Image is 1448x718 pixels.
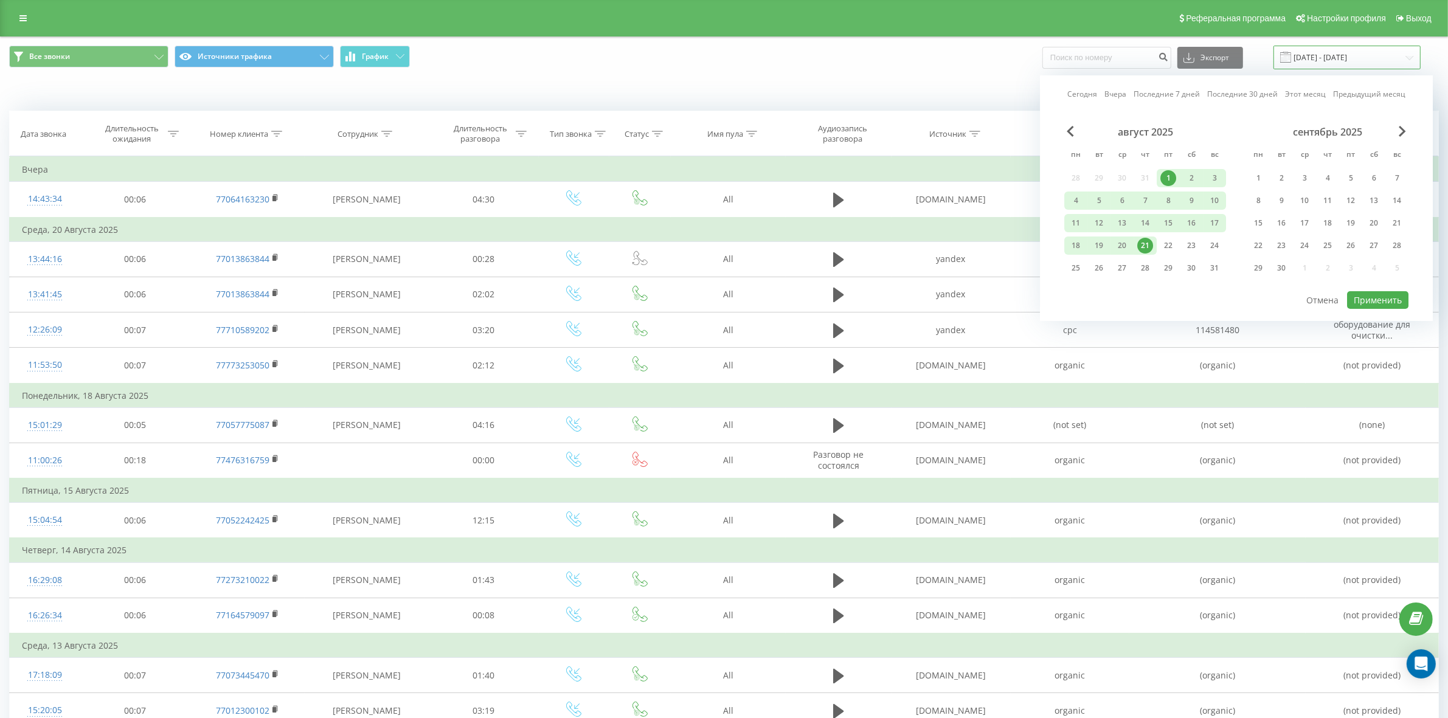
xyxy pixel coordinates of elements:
[813,449,864,471] span: Разговор не состоялся
[80,407,190,443] td: 00:05
[1087,192,1110,210] div: вт 5 авг. 2025 г.
[1406,13,1432,23] span: Выход
[1285,88,1326,100] a: Этот месяц
[1129,562,1306,598] td: (organic)
[1366,215,1382,231] div: 20
[671,658,786,693] td: All
[1247,192,1270,210] div: пн 8 сент. 2025 г.
[1159,147,1177,165] abbr: пятница
[216,324,269,336] a: 77710589202
[1186,13,1286,23] span: Реферальная программа
[671,182,786,218] td: All
[671,407,786,443] td: All
[1067,88,1097,100] a: Сегодня
[80,277,190,312] td: 00:06
[1389,193,1405,209] div: 14
[428,443,538,478] td: 00:00
[1064,236,1087,255] div: пн 18 авг. 2025 г.
[625,129,649,139] div: Статус
[428,277,538,312] td: 02:02
[1157,169,1180,187] div: пт 1 авг. 2025 г.
[1306,443,1438,478] td: (not provided)
[1339,169,1362,187] div: пт 5 сент. 2025 г.
[671,241,786,277] td: All
[216,454,269,466] a: 77476316759
[1129,407,1306,443] td: (not set)
[1306,562,1438,598] td: (not provided)
[1316,169,1339,187] div: чт 4 сент. 2025 г.
[10,633,1439,658] td: Среда, 13 Августа 2025
[1247,169,1270,187] div: пн 1 сент. 2025 г.
[448,123,513,144] div: Длительность разговора
[1183,260,1199,276] div: 30
[1134,259,1157,277] div: чт 28 авг. 2025 г.
[305,241,428,277] td: [PERSON_NAME]
[1343,193,1359,209] div: 12
[1011,277,1130,312] td: cpc
[216,253,269,264] a: 77013863844
[1042,47,1171,69] input: Поиск по номеру
[1306,348,1438,384] td: (not provided)
[892,241,1011,277] td: yandex
[305,277,428,312] td: [PERSON_NAME]
[216,193,269,205] a: 77064163230
[80,562,190,598] td: 00:06
[1389,238,1405,254] div: 28
[1343,170,1359,186] div: 5
[1011,182,1130,218] td: organic
[1182,147,1200,165] abbr: суббота
[216,288,269,300] a: 77013863844
[305,182,428,218] td: [PERSON_NAME]
[1389,170,1405,186] div: 7
[892,503,1011,539] td: [DOMAIN_NAME]
[1091,260,1107,276] div: 26
[1203,214,1226,232] div: вс 17 авг. 2025 г.
[1270,259,1293,277] div: вт 30 сент. 2025 г.
[1362,214,1385,232] div: сб 20 сент. 2025 г.
[10,218,1439,242] td: Среда, 20 Августа 2025
[1247,126,1408,138] div: сентябрь 2025
[1339,192,1362,210] div: пт 12 сент. 2025 г.
[671,562,786,598] td: All
[338,129,378,139] div: Сотрудник
[1129,598,1306,633] td: (organic)
[1090,147,1108,165] abbr: вторник
[1342,147,1360,165] abbr: пятница
[1293,192,1316,210] div: ср 10 сент. 2025 г.
[22,413,68,437] div: 15:01:29
[22,318,68,342] div: 12:26:09
[550,129,592,139] div: Тип звонка
[1091,215,1107,231] div: 12
[1183,238,1199,254] div: 23
[892,348,1011,384] td: [DOMAIN_NAME]
[1134,236,1157,255] div: чт 21 авг. 2025 г.
[305,407,428,443] td: [PERSON_NAME]
[1011,407,1130,443] td: (not set)
[1307,13,1386,23] span: Настройки профиля
[1270,169,1293,187] div: вт 2 сент. 2025 г.
[1205,147,1224,165] abbr: воскресенье
[1207,170,1222,186] div: 3
[1087,214,1110,232] div: вт 12 авг. 2025 г.
[22,568,68,592] div: 16:29:08
[216,419,269,430] a: 77057775087
[892,562,1011,598] td: [DOMAIN_NAME]
[1293,236,1316,255] div: ср 24 сент. 2025 г.
[1064,214,1087,232] div: пн 11 авг. 2025 г.
[22,353,68,377] div: 11:53:50
[1157,236,1180,255] div: пт 22 авг. 2025 г.
[1297,193,1312,209] div: 10
[428,241,538,277] td: 00:28
[1320,193,1335,209] div: 11
[1157,214,1180,232] div: пт 15 авг. 2025 г.
[1137,193,1153,209] div: 7
[1320,170,1335,186] div: 4
[1295,147,1314,165] abbr: среда
[10,157,1439,182] td: Вчера
[1365,147,1383,165] abbr: суббота
[1011,312,1130,348] td: cpc
[1129,443,1306,478] td: (organic)
[892,598,1011,633] td: [DOMAIN_NAME]
[1247,259,1270,277] div: пн 29 сент. 2025 г.
[1306,598,1438,633] td: (not provided)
